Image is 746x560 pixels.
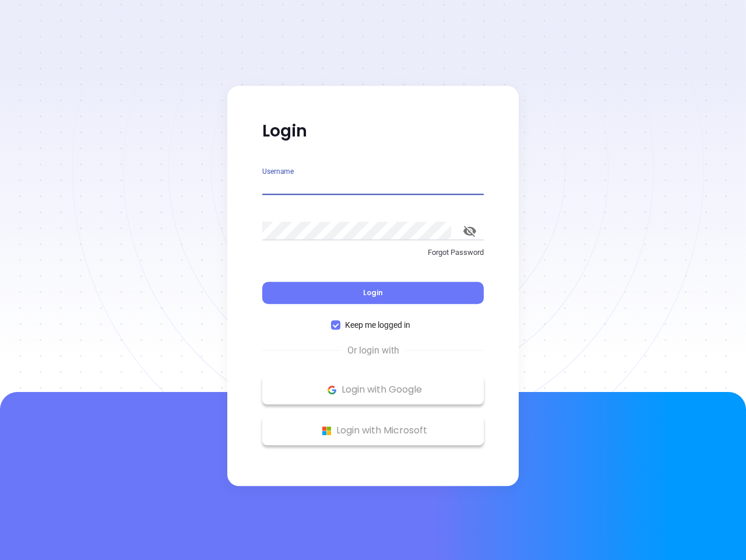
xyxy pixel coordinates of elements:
[340,318,415,331] span: Keep me logged in
[262,247,484,268] a: Forgot Password
[262,121,484,142] p: Login
[456,217,484,245] button: toggle password visibility
[319,423,334,438] img: Microsoft Logo
[342,344,405,358] span: Or login with
[325,383,339,397] img: Google Logo
[268,422,478,439] p: Login with Microsoft
[262,416,484,445] button: Microsoft Logo Login with Microsoft
[262,168,294,175] label: Username
[262,282,484,304] button: Login
[363,288,383,297] span: Login
[262,247,484,258] p: Forgot Password
[268,381,478,398] p: Login with Google
[262,375,484,404] button: Google Logo Login with Google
